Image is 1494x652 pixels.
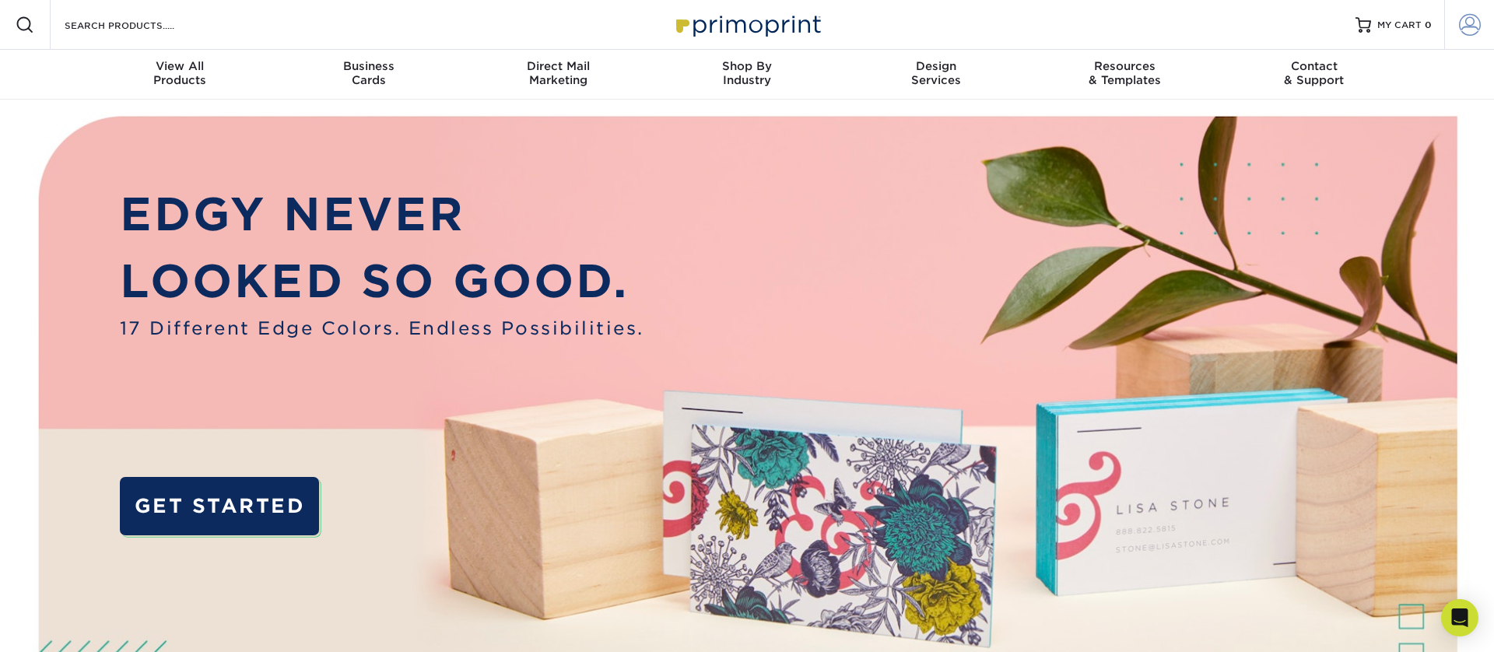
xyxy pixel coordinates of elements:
span: View All [86,59,275,73]
img: Primoprint [669,8,825,41]
a: GET STARTED [120,477,320,536]
div: Industry [653,59,842,87]
span: 0 [1425,19,1432,30]
span: Direct Mail [464,59,653,73]
span: 17 Different Edge Colors. Endless Possibilities. [120,315,644,342]
div: & Support [1219,59,1408,87]
a: Contact& Support [1219,50,1408,100]
a: Shop ByIndustry [653,50,842,100]
a: Direct MailMarketing [464,50,653,100]
span: MY CART [1377,19,1422,32]
span: Design [841,59,1030,73]
input: SEARCH PRODUCTS..... [63,16,215,34]
div: Services [841,59,1030,87]
p: LOOKED SO GOOD. [120,248,644,315]
span: Contact [1219,59,1408,73]
span: Shop By [653,59,842,73]
div: Cards [275,59,464,87]
a: View AllProducts [86,50,275,100]
span: Resources [1030,59,1219,73]
div: Marketing [464,59,653,87]
a: Resources& Templates [1030,50,1219,100]
div: & Templates [1030,59,1219,87]
p: EDGY NEVER [120,181,644,248]
div: Products [86,59,275,87]
span: Business [275,59,464,73]
a: DesignServices [841,50,1030,100]
a: BusinessCards [275,50,464,100]
div: Open Intercom Messenger [1441,599,1478,636]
